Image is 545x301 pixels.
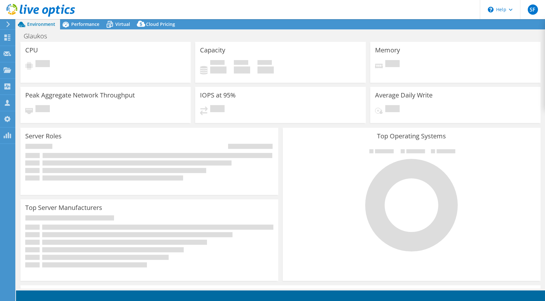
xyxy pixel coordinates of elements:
span: Performance [71,21,99,27]
h3: CPU [25,47,38,54]
span: Used [210,60,225,66]
span: Cloud Pricing [146,21,175,27]
h3: Peak Aggregate Network Throughput [25,92,135,99]
h4: 0 GiB [234,66,250,73]
h3: IOPS at 95% [200,92,236,99]
h3: Memory [375,47,400,54]
svg: \n [488,7,494,12]
span: Pending [385,60,400,69]
span: Environment [27,21,55,27]
h3: Top Server Manufacturers [25,204,102,211]
h3: Top Operating Systems [288,133,536,140]
span: Pending [35,60,50,69]
span: Virtual [115,21,130,27]
span: Pending [35,105,50,114]
h3: Average Daily Write [375,92,433,99]
span: Pending [385,105,400,114]
h4: 0 GiB [257,66,274,73]
span: Free [234,60,248,66]
span: Pending [210,105,225,114]
span: SF [528,4,538,15]
span: Total [257,60,272,66]
h3: Capacity [200,47,225,54]
h4: 0 GiB [210,66,226,73]
h1: Glaukos [21,33,57,40]
h3: Server Roles [25,133,62,140]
